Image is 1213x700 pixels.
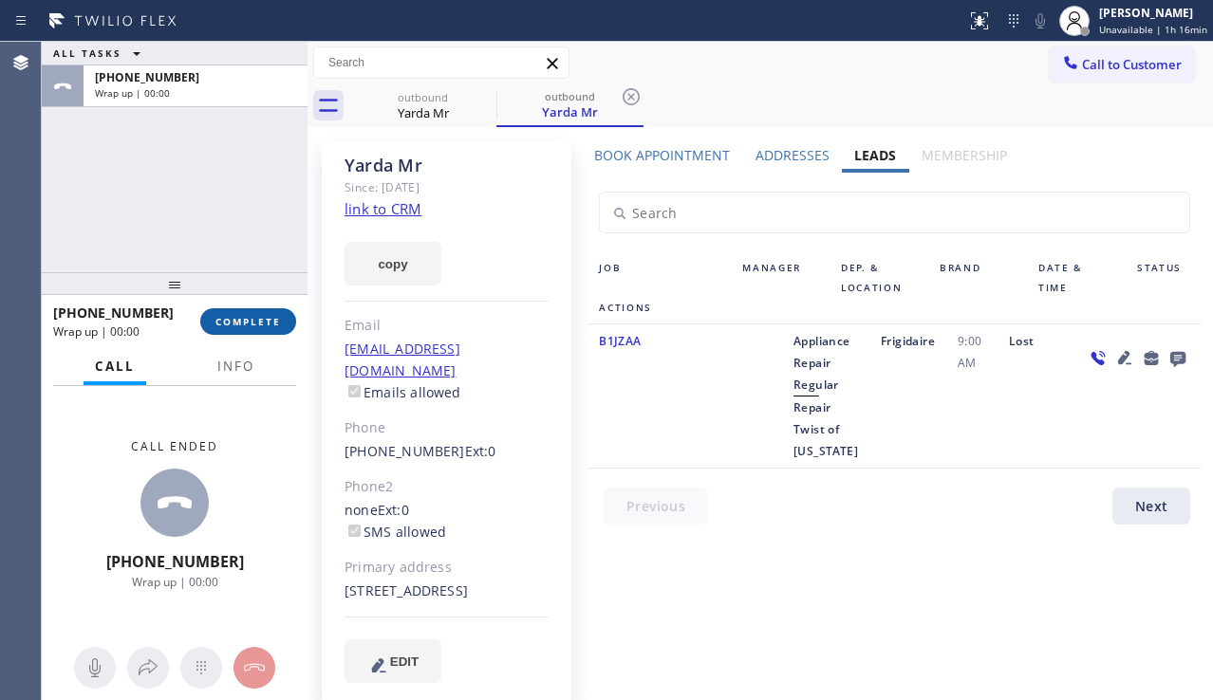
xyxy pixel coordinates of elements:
div: Since: [DATE] [345,176,550,198]
div: Dep. & Location [830,258,928,298]
button: Mute [1027,8,1054,34]
div: Actions [588,298,716,318]
div: Job [588,258,731,298]
div: Yarda Mr [498,84,642,125]
input: Search [314,47,569,78]
span: Ext: 0 [378,501,409,519]
span: [PHONE_NUMBER] [53,304,174,322]
span: EDIT [390,654,419,669]
span: Call to Customer [1082,56,1182,73]
span: 9:00 AM [958,330,986,374]
div: Frigidaire [869,330,946,462]
span: Call [95,358,135,375]
span: Unavailable | 1h 16min [1099,23,1207,36]
button: Hang up [233,647,275,689]
div: Brand [928,258,1027,298]
label: Addresses [756,146,830,164]
div: Phone2 [345,476,550,498]
a: [PHONE_NUMBER] [345,442,465,460]
button: Info [206,348,266,385]
span: Wrap up | 00:00 [95,86,170,100]
span: Wrap up | 00:00 [53,323,140,340]
span: B1JZAA [599,333,641,349]
span: Ext: 0 [465,442,496,460]
span: Appliance Repair Regular [793,333,850,393]
label: Membership [922,146,1007,164]
button: copy [345,242,441,286]
div: Primary address [345,557,550,579]
a: link to CRM [345,199,421,218]
span: [PHONE_NUMBER] [106,551,244,572]
div: [PERSON_NAME] [1099,5,1207,21]
div: Status [1126,258,1202,298]
span: [PHONE_NUMBER] [95,69,199,85]
button: Mute [74,647,116,689]
button: COMPLETE [200,308,296,335]
button: ALL TASKS [42,42,159,64]
input: SMS allowed [348,525,361,537]
span: Repair Twist of [US_STATE] [793,399,858,459]
div: Lost [998,330,1073,462]
div: Yarda Mr [351,84,495,127]
input: Search [600,193,1189,232]
div: [STREET_ADDRESS] [345,580,550,602]
a: [EMAIL_ADDRESS][DOMAIN_NAME] [345,340,460,379]
button: Call to Customer [1049,46,1194,83]
button: Call [84,348,146,385]
button: Open dialpad [180,647,222,689]
label: Book Appointment [594,146,730,164]
div: Yarda Mr [351,104,495,121]
div: Date & Time [1027,258,1126,298]
span: COMPLETE [215,315,281,328]
div: Phone [345,417,550,439]
label: Leads [854,146,896,164]
input: Emails allowed [348,385,361,397]
span: Call ended [131,438,218,454]
div: Manager [731,258,830,298]
button: EDIT [345,639,441,683]
span: ALL TASKS [53,46,121,60]
label: Emails allowed [345,383,461,401]
div: none [345,500,550,543]
span: Info [217,358,254,375]
button: Open directory [127,647,169,689]
div: Yarda Mr [345,155,550,176]
span: Wrap up | 00:00 [132,574,218,590]
label: SMS allowed [345,523,446,541]
div: Email [345,315,550,337]
div: outbound [498,89,642,103]
div: outbound [351,90,495,104]
div: Yarda Mr [498,103,642,120]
